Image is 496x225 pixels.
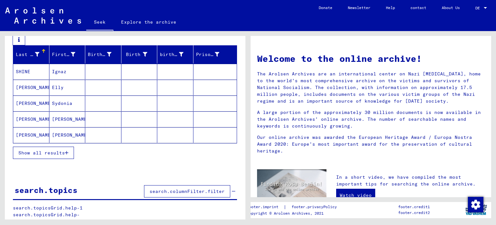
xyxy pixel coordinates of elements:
[398,210,430,215] font: footer.credit2
[124,49,157,60] div: Birth
[88,49,121,60] div: Birth name
[247,211,324,216] font: Copyright © Arolsen Archives, 2021
[196,49,229,60] div: Prisoner #
[257,109,481,129] font: A large portion of the approximately 30 million documents is now available in the Arolsen Archive...
[442,5,460,10] font: About Us
[319,5,332,10] font: Donate
[121,45,158,63] mat-header-cell: Birth
[16,100,54,106] font: [PERSON_NAME]
[286,204,345,210] a: footer.privacyPolicy
[160,51,189,57] font: birth date
[113,14,184,30] a: Explore the archive
[52,84,64,90] font: Elly
[386,5,395,10] font: Help
[340,192,372,198] font: Watch video
[257,71,481,104] font: The Arolsen Archives are an international center on Nazi [MEDICAL_DATA], home to the world's most...
[144,185,230,197] button: search.columnFilter.filter
[157,45,193,63] mat-header-cell: birth date
[247,204,284,210] a: footer.imprint
[52,69,67,74] font: Ignaz
[88,51,117,57] font: Birth name
[292,204,337,209] font: footer.privacyPolicy
[284,204,286,210] font: |
[126,51,140,57] font: Birth
[52,51,81,57] font: First name
[410,5,426,10] font: contact
[336,189,375,202] a: Watch video
[257,53,422,64] font: Welcome to the online archive!
[16,51,42,57] font: Last name
[16,84,54,90] font: [PERSON_NAME]
[247,204,278,209] font: footer.imprint
[13,147,74,159] button: Show all results
[193,45,237,63] mat-header-cell: Prisoner #
[16,132,54,138] font: [PERSON_NAME]
[94,19,106,25] font: Seek
[398,204,430,209] font: footer.credit1
[49,45,86,63] mat-header-cell: First name
[52,132,90,138] font: [PERSON_NAME]
[336,174,476,187] font: In a short video, we have compiled the most important tips for searching the online archive.
[196,51,225,57] font: Prisoner #
[121,19,176,25] font: Explore the archive
[52,100,72,106] font: Sydonia
[150,188,225,194] font: search.columnFilter.filter
[85,45,121,63] mat-header-cell: Birth name
[468,197,483,212] img: Change consent
[257,134,472,154] font: Our online archive was awarded the European Heritage Award / Europa Nostra Award 2020: Europe's m...
[13,212,80,224] font: search.topicsGrid.help-2
[86,14,113,31] a: Seek
[16,116,54,122] font: [PERSON_NAME]
[5,7,81,24] img: Arolsen_neg.svg
[18,150,65,156] font: Show all results
[464,202,488,218] img: yv_logo.png
[257,169,326,207] img: video.jpg
[13,45,49,63] mat-header-cell: Last name
[16,49,49,60] div: Last name
[100,219,179,224] font: search.topicsGrid.manually.
[468,197,483,212] div: Change consent
[16,219,100,224] a: search.topicsGrid.archiveTree
[475,6,480,10] font: DE
[348,5,370,10] font: Newsletter
[52,49,85,60] div: First name
[13,205,83,211] font: search.topicsGrid.help-1
[15,185,77,195] font: search.topics
[160,49,193,60] div: birth date
[16,69,30,74] font: SHINE
[52,116,90,122] font: [PERSON_NAME]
